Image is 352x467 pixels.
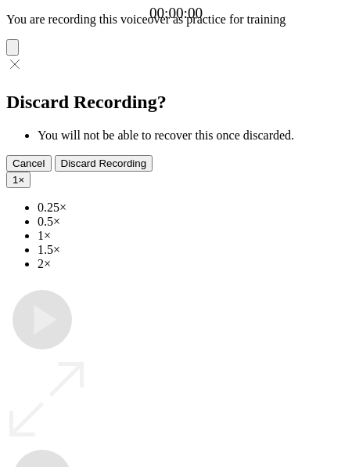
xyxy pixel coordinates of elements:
h2: Discard Recording? [6,92,346,113]
li: 1.5× [38,243,346,257]
button: Discard Recording [55,155,153,172]
li: 1× [38,229,346,243]
button: Cancel [6,155,52,172]
button: 1× [6,172,31,188]
li: 0.5× [38,215,346,229]
li: 0.25× [38,201,346,215]
p: You are recording this voiceover as practice for training [6,13,346,27]
span: 1 [13,174,18,186]
li: 2× [38,257,346,271]
a: 00:00:00 [149,5,203,22]
li: You will not be able to recover this once discarded. [38,129,346,143]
